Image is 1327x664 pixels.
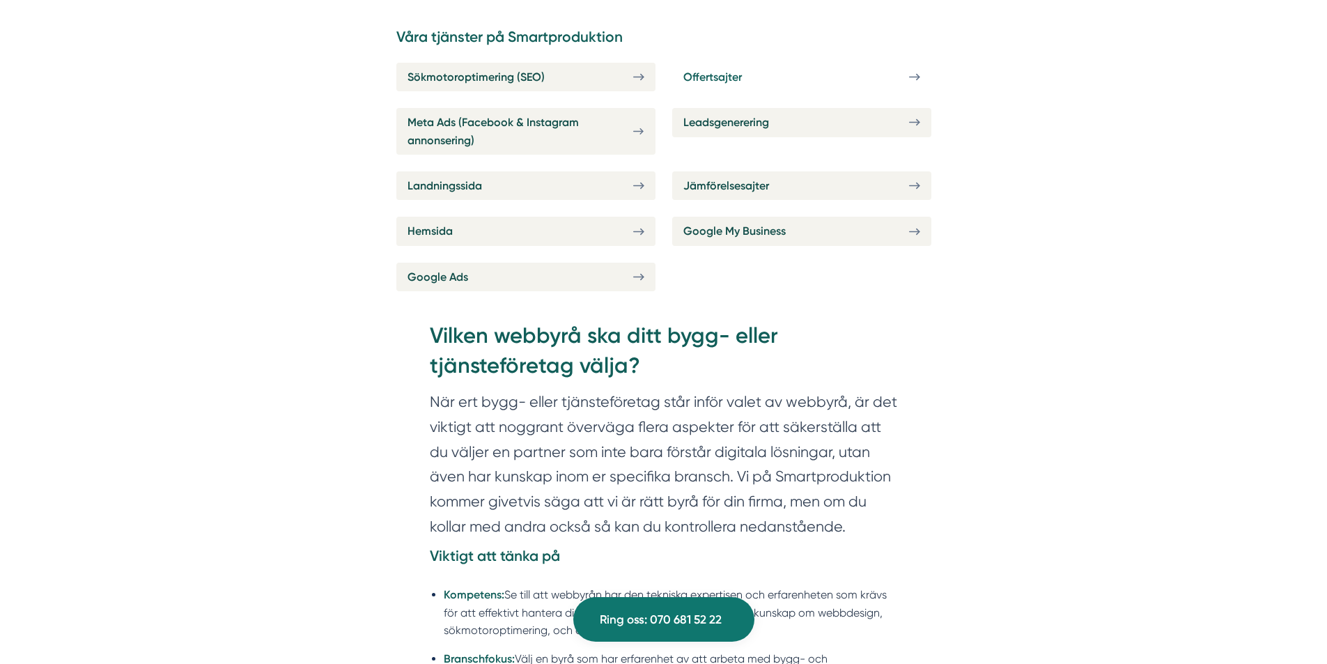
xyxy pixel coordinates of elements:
a: Landningssida [396,171,655,200]
a: Jämförelsesajter [672,171,931,200]
span: Leadsgenerering [683,114,769,131]
h4: Våra tjänster på Smartproduktion [396,26,931,52]
a: Hemsida [396,217,655,245]
span: Hemsida [408,222,453,240]
h2: Vilken webbyrå ska ditt bygg- eller tjänsteföretag välja? [430,321,898,390]
span: Google Ads [408,268,468,286]
span: Jämförelsesajter [683,177,769,194]
span: Ring oss: 070 681 52 22 [600,610,722,629]
span: Landningssida [408,177,482,194]
strong: Kompetens: [444,588,504,601]
span: Sökmotoroptimering (SEO) [408,68,545,86]
a: Google My Business [672,217,931,245]
span: Google My Business [683,222,786,240]
a: Google Ads [396,263,655,291]
h4: Viktigt att tänka på [430,546,898,571]
a: Meta Ads (Facebook & Instagram annonsering) [396,108,655,155]
li: Se till att webbyrån har den tekniska expertisen och erfarenheten som krävs för att effektivt han... [444,586,898,639]
span: Offertsajter [683,68,742,86]
a: Offertsajter [672,63,931,91]
a: Ring oss: 070 681 52 22 [573,597,754,642]
section: När ert bygg- eller tjänsteföretag står inför valet av webbyrå, är det viktigt att noggrant överv... [430,389,898,545]
a: Sökmotoroptimering (SEO) [396,63,655,91]
span: Meta Ads (Facebook & Instagram annonsering) [408,114,634,149]
a: Leadsgenerering [672,108,931,137]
